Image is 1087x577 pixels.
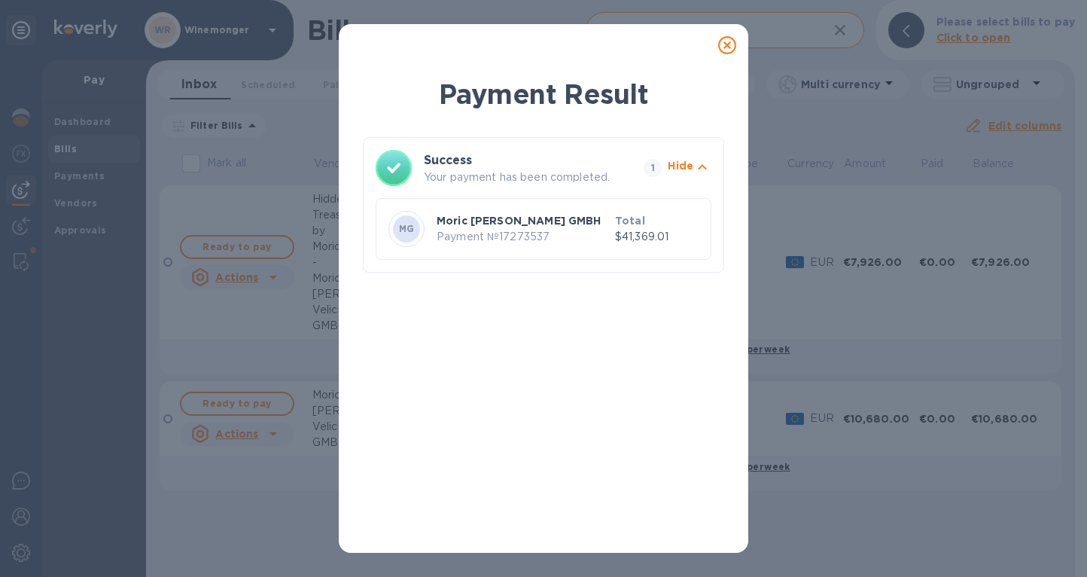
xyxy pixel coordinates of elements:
[668,158,693,173] p: Hide
[363,75,724,113] h1: Payment Result
[437,229,609,245] p: Payment № 17273537
[424,151,617,169] h3: Success
[437,213,609,228] p: Moric [PERSON_NAME] GMBH
[399,223,415,234] b: MG
[424,169,638,185] p: Your payment has been completed.
[615,229,699,245] p: $41,369.01
[644,159,662,177] span: 1
[668,158,711,179] button: Hide
[615,215,645,227] b: Total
